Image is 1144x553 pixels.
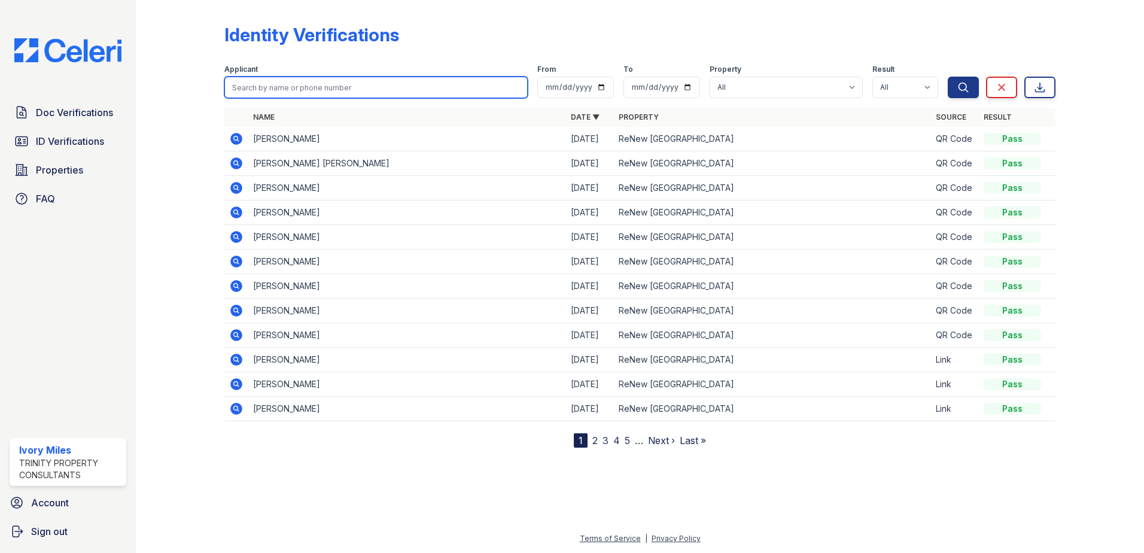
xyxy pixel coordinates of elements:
[5,491,131,515] a: Account
[31,524,68,539] span: Sign out
[614,299,932,323] td: ReNew [GEOGRAPHIC_DATA]
[614,274,932,299] td: ReNew [GEOGRAPHIC_DATA]
[248,299,566,323] td: [PERSON_NAME]
[984,133,1041,145] div: Pass
[224,77,528,98] input: Search by name or phone number
[680,434,706,446] a: Last »
[248,151,566,176] td: [PERSON_NAME] [PERSON_NAME]
[36,192,55,206] span: FAQ
[248,348,566,372] td: [PERSON_NAME]
[931,176,979,200] td: QR Code
[248,323,566,348] td: [PERSON_NAME]
[5,38,131,62] img: CE_Logo_Blue-a8612792a0a2168367f1c8372b55b34899dd931a85d93a1a3d3e32e68fde9ad4.png
[984,206,1041,218] div: Pass
[10,187,126,211] a: FAQ
[936,113,966,121] a: Source
[614,348,932,372] td: ReNew [GEOGRAPHIC_DATA]
[566,348,614,372] td: [DATE]
[984,182,1041,194] div: Pass
[931,299,979,323] td: QR Code
[984,403,1041,415] div: Pass
[5,519,131,543] a: Sign out
[603,434,608,446] a: 3
[580,534,641,543] a: Terms of Service
[931,127,979,151] td: QR Code
[931,200,979,225] td: QR Code
[931,348,979,372] td: Link
[652,534,701,543] a: Privacy Policy
[36,134,104,148] span: ID Verifications
[566,372,614,397] td: [DATE]
[31,496,69,510] span: Account
[984,231,1041,243] div: Pass
[592,434,598,446] a: 2
[571,113,600,121] a: Date ▼
[614,372,932,397] td: ReNew [GEOGRAPHIC_DATA]
[984,329,1041,341] div: Pass
[984,305,1041,317] div: Pass
[248,225,566,250] td: [PERSON_NAME]
[566,200,614,225] td: [DATE]
[224,65,258,74] label: Applicant
[248,250,566,274] td: [PERSON_NAME]
[984,256,1041,268] div: Pass
[710,65,741,74] label: Property
[537,65,556,74] label: From
[566,299,614,323] td: [DATE]
[614,225,932,250] td: ReNew [GEOGRAPHIC_DATA]
[931,151,979,176] td: QR Code
[253,113,275,121] a: Name
[566,397,614,421] td: [DATE]
[984,354,1041,366] div: Pass
[36,163,83,177] span: Properties
[931,372,979,397] td: Link
[872,65,894,74] label: Result
[614,176,932,200] td: ReNew [GEOGRAPHIC_DATA]
[224,24,399,45] div: Identity Verifications
[10,158,126,182] a: Properties
[19,457,121,481] div: Trinity Property Consultants
[984,280,1041,292] div: Pass
[645,534,647,543] div: |
[984,157,1041,169] div: Pass
[931,225,979,250] td: QR Code
[574,433,588,448] div: 1
[931,250,979,274] td: QR Code
[19,443,121,457] div: Ivory Miles
[984,378,1041,390] div: Pass
[984,113,1012,121] a: Result
[635,433,643,448] span: …
[614,397,932,421] td: ReNew [GEOGRAPHIC_DATA]
[248,127,566,151] td: [PERSON_NAME]
[648,434,675,446] a: Next ›
[566,176,614,200] td: [DATE]
[10,101,126,124] a: Doc Verifications
[248,176,566,200] td: [PERSON_NAME]
[623,65,633,74] label: To
[614,127,932,151] td: ReNew [GEOGRAPHIC_DATA]
[248,200,566,225] td: [PERSON_NAME]
[614,323,932,348] td: ReNew [GEOGRAPHIC_DATA]
[566,250,614,274] td: [DATE]
[248,372,566,397] td: [PERSON_NAME]
[931,323,979,348] td: QR Code
[566,127,614,151] td: [DATE]
[566,225,614,250] td: [DATE]
[566,151,614,176] td: [DATE]
[931,397,979,421] td: Link
[248,274,566,299] td: [PERSON_NAME]
[248,397,566,421] td: [PERSON_NAME]
[625,434,630,446] a: 5
[36,105,113,120] span: Doc Verifications
[619,113,659,121] a: Property
[614,250,932,274] td: ReNew [GEOGRAPHIC_DATA]
[566,323,614,348] td: [DATE]
[566,274,614,299] td: [DATE]
[613,434,620,446] a: 4
[931,274,979,299] td: QR Code
[614,200,932,225] td: ReNew [GEOGRAPHIC_DATA]
[614,151,932,176] td: ReNew [GEOGRAPHIC_DATA]
[10,129,126,153] a: ID Verifications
